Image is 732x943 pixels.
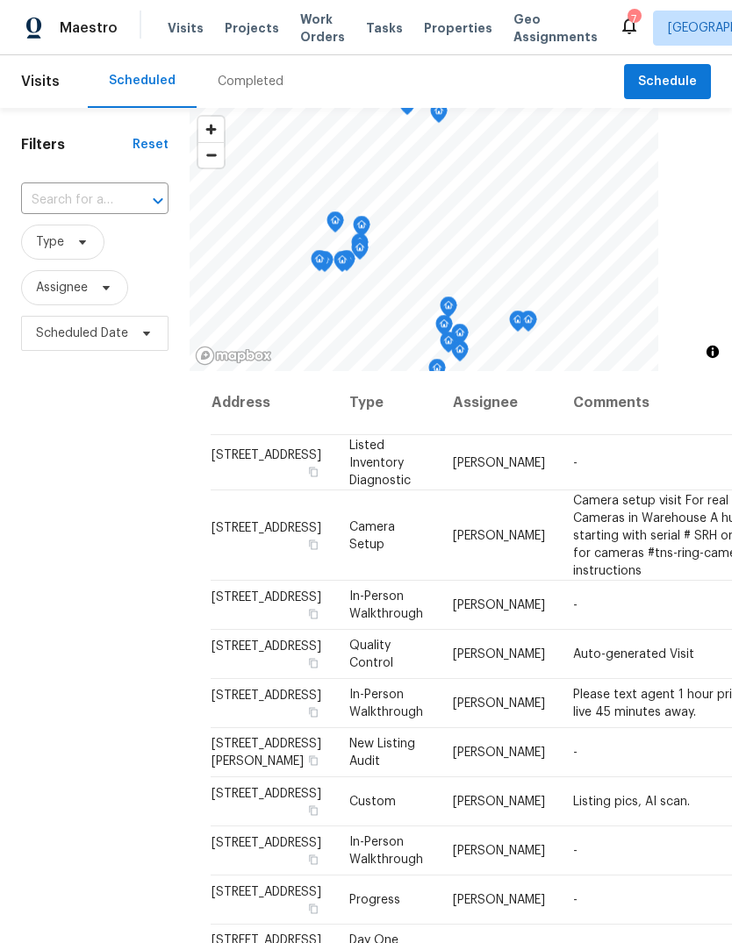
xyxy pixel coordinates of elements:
[520,311,537,338] div: Map marker
[624,64,711,100] button: Schedule
[305,704,321,720] button: Copy Address
[146,189,170,213] button: Open
[702,341,723,362] button: Toggle attribution
[212,448,321,461] span: [STREET_ADDRESS]
[212,521,321,533] span: [STREET_ADDRESS]
[349,894,400,906] span: Progress
[638,71,697,93] span: Schedule
[225,19,279,37] span: Projects
[453,796,545,808] span: [PERSON_NAME]
[453,648,545,661] span: [PERSON_NAME]
[36,279,88,296] span: Assignee
[305,852,321,868] button: Copy Address
[198,117,224,142] button: Zoom in
[349,520,395,550] span: Camera Setup
[36,325,128,342] span: Scheduled Date
[573,599,578,611] span: -
[573,747,578,759] span: -
[351,233,369,261] div: Map marker
[453,894,545,906] span: [PERSON_NAME]
[435,315,453,342] div: Map marker
[212,788,321,800] span: [STREET_ADDRESS]
[573,456,578,468] span: -
[366,22,403,34] span: Tasks
[305,803,321,818] button: Copy Address
[513,11,598,46] span: Geo Assignments
[212,837,321,849] span: [STREET_ADDRESS]
[305,901,321,917] button: Copy Address
[334,251,351,278] div: Map marker
[453,747,545,759] span: [PERSON_NAME]
[453,697,545,710] span: [PERSON_NAME]
[305,655,321,671] button: Copy Address
[305,463,321,479] button: Copy Address
[300,11,345,46] span: Work Orders
[60,19,118,37] span: Maestro
[168,19,204,37] span: Visits
[198,142,224,168] button: Zoom out
[353,216,370,243] div: Map marker
[453,456,545,468] span: [PERSON_NAME]
[509,311,527,338] div: Map marker
[349,738,415,768] span: New Listing Audit
[424,19,492,37] span: Properties
[212,640,321,653] span: [STREET_ADDRESS]
[453,599,545,611] span: [PERSON_NAME]
[21,187,119,214] input: Search for an address...
[628,11,640,28] div: 7
[327,211,344,239] div: Map marker
[190,108,658,371] canvas: Map
[440,296,457,324] div: Map marker
[338,250,355,277] div: Map marker
[453,529,545,541] span: [PERSON_NAME]
[349,639,393,669] span: Quality Control
[335,371,439,435] th: Type
[311,250,328,277] div: Map marker
[305,536,321,552] button: Copy Address
[573,648,694,661] span: Auto-generated Visit
[218,73,283,90] div: Completed
[349,689,423,718] span: In-Person Walkthrough
[351,239,369,266] div: Map marker
[573,845,578,857] span: -
[430,102,448,129] div: Map marker
[440,332,457,359] div: Map marker
[21,136,133,154] h1: Filters
[573,796,690,808] span: Listing pics, AI scan.
[36,233,64,251] span: Type
[21,62,60,101] span: Visits
[109,72,176,89] div: Scheduled
[349,836,423,866] span: In-Person Walkthrough
[453,845,545,857] span: [PERSON_NAME]
[451,324,469,351] div: Map marker
[305,753,321,768] button: Copy Address
[451,340,469,368] div: Map marker
[573,894,578,906] span: -
[211,371,335,435] th: Address
[212,738,321,768] span: [STREET_ADDRESS][PERSON_NAME]
[349,439,411,486] span: Listed Inventory Diagnostic
[349,590,423,620] span: In-Person Walkthrough
[428,359,446,386] div: Map marker
[198,143,224,168] span: Zoom out
[212,689,321,702] span: [STREET_ADDRESS]
[305,606,321,622] button: Copy Address
[707,342,718,361] span: Toggle attribution
[195,346,272,366] a: Mapbox homepage
[439,371,559,435] th: Assignee
[212,591,321,604] span: [STREET_ADDRESS]
[212,886,321,898] span: [STREET_ADDRESS]
[133,136,169,154] div: Reset
[349,796,396,808] span: Custom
